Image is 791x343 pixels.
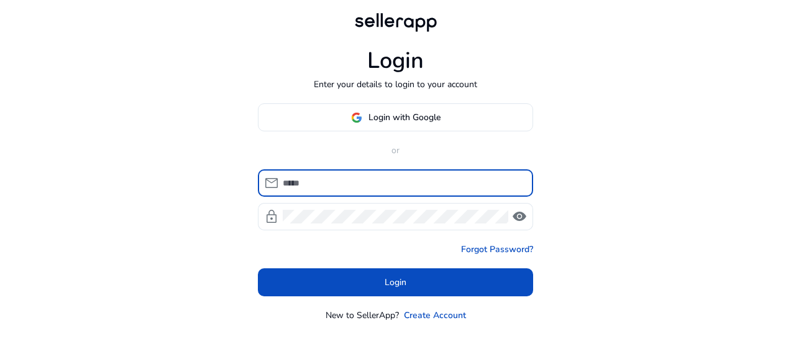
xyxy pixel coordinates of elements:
a: Forgot Password? [461,243,533,256]
img: google-logo.svg [351,112,362,123]
span: mail [264,176,279,190]
span: visibility [512,209,527,224]
a: Create Account [404,309,466,322]
p: New to SellerApp? [326,309,399,322]
p: Enter your details to login to your account [314,78,477,91]
span: Login with Google [368,111,441,124]
span: Login [385,276,406,289]
button: Login with Google [258,103,533,131]
span: lock [264,209,279,224]
h1: Login [367,47,424,74]
p: or [258,144,533,157]
button: Login [258,268,533,296]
